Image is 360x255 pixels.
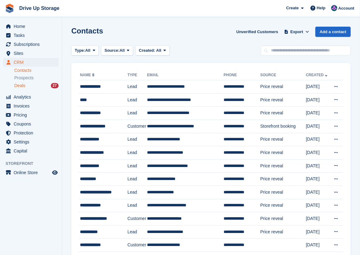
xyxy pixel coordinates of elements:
[3,31,59,40] a: menu
[3,138,59,146] a: menu
[127,120,147,133] td: Customer
[127,146,147,160] td: Lead
[306,146,330,160] td: [DATE]
[3,58,59,67] a: menu
[3,49,59,58] a: menu
[101,46,133,56] button: Source: All
[156,48,162,53] span: All
[234,27,281,37] a: Unverified Customers
[127,93,147,107] td: Lead
[306,186,330,199] td: [DATE]
[306,159,330,173] td: [DATE]
[3,129,59,137] a: menu
[306,239,330,252] td: [DATE]
[71,46,99,56] button: Type: All
[127,239,147,252] td: Customer
[224,70,260,80] th: Phone
[260,107,306,120] td: Price reveal
[3,111,59,119] a: menu
[3,102,59,110] a: menu
[286,5,299,11] span: Create
[147,70,224,80] th: Email
[14,102,51,110] span: Invoices
[127,225,147,239] td: Lead
[260,225,306,239] td: Price reveal
[80,73,96,77] a: Name
[127,107,147,120] td: Lead
[306,73,329,77] a: Created
[306,120,330,133] td: [DATE]
[127,159,147,173] td: Lead
[260,186,306,199] td: Price reveal
[14,75,59,81] a: Prospects
[139,48,155,53] span: Created:
[260,70,306,80] th: Source
[85,47,91,54] span: All
[14,83,25,89] span: Deals
[51,83,59,88] div: 27
[315,27,351,37] a: Add a contact
[3,120,59,128] a: menu
[127,199,147,212] td: Lead
[14,58,51,67] span: CRM
[306,225,330,239] td: [DATE]
[14,147,51,155] span: Capital
[14,138,51,146] span: Settings
[260,146,306,160] td: Price reveal
[3,40,59,49] a: menu
[14,75,33,81] span: Prospects
[306,93,330,107] td: [DATE]
[120,47,125,54] span: All
[127,133,147,146] td: Lead
[75,47,85,54] span: Type:
[306,199,330,212] td: [DATE]
[127,80,147,94] td: Lead
[306,107,330,120] td: [DATE]
[14,120,51,128] span: Coupons
[14,129,51,137] span: Protection
[127,70,147,80] th: Type
[260,173,306,186] td: Price reveal
[306,80,330,94] td: [DATE]
[260,212,306,226] td: Price reveal
[260,199,306,212] td: Price reveal
[14,40,51,49] span: Subscriptions
[317,5,326,11] span: Help
[127,186,147,199] td: Lead
[14,82,59,89] a: Deals 27
[127,212,147,226] td: Customer
[14,49,51,58] span: Sites
[260,93,306,107] td: Price reveal
[291,29,303,35] span: Export
[3,93,59,101] a: menu
[14,111,51,119] span: Pricing
[14,31,51,40] span: Tasks
[306,173,330,186] td: [DATE]
[71,27,103,35] h1: Contacts
[260,120,306,133] td: Storefront booking
[51,169,59,176] a: Preview store
[260,133,306,146] td: Price reveal
[3,22,59,31] a: menu
[14,93,51,101] span: Analytics
[3,168,59,177] a: menu
[14,168,51,177] span: Online Store
[331,5,337,11] img: Andy
[14,22,51,31] span: Home
[136,46,170,56] button: Created: All
[306,133,330,146] td: [DATE]
[3,147,59,155] a: menu
[283,27,310,37] button: Export
[5,4,14,13] img: stora-icon-8386f47178a22dfd0bd8f6a31ec36ba5ce8667c1dd55bd0f319d3a0aa187defe.svg
[6,160,62,167] span: Storefront
[127,173,147,186] td: Lead
[17,3,62,13] a: Drive Up Storage
[260,159,306,173] td: Price reveal
[306,212,330,226] td: [DATE]
[338,5,354,11] span: Account
[260,80,306,94] td: Price reveal
[14,68,59,73] a: Contacts
[104,47,119,54] span: Source:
